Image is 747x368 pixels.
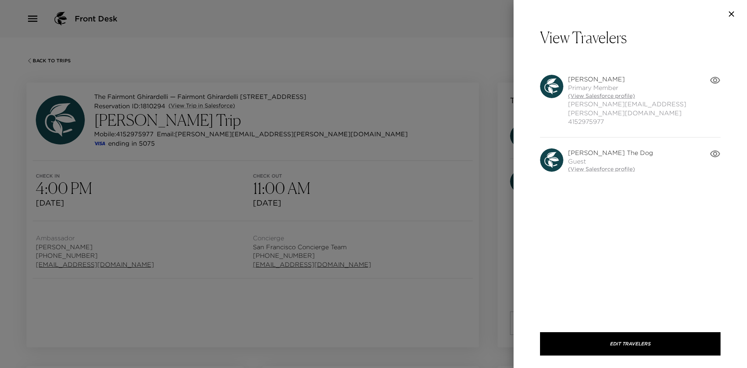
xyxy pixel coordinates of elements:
[568,117,710,126] span: 4152975977
[568,166,653,173] a: (View Salesforce profile)
[568,75,710,83] span: [PERSON_NAME]
[568,100,710,117] span: [PERSON_NAME][EMAIL_ADDRESS][PERSON_NAME][DOMAIN_NAME]
[540,332,721,356] button: Edit Travelers
[540,75,563,98] img: avatar.4afec266560d411620d96f9f038fe73f.svg
[568,92,710,100] a: (View Salesforce profile)
[540,28,721,47] p: View Travelers
[540,148,563,172] img: avatar.4afec266560d411620d96f9f038fe73f.svg
[568,148,653,157] span: [PERSON_NAME] The Dog
[568,157,653,166] span: Guest
[568,83,710,92] span: Primary Member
